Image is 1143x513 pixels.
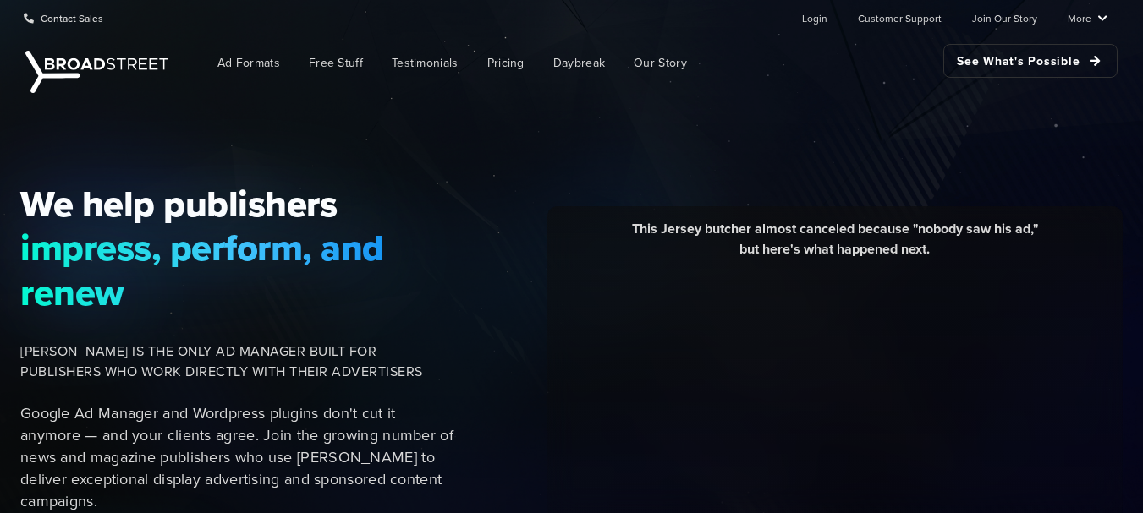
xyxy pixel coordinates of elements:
[392,54,459,72] span: Testimonials
[560,219,1110,272] div: This Jersey butcher almost canceled because "nobody saw his ad," but here's what happened next.
[309,54,363,72] span: Free Stuff
[475,44,537,82] a: Pricing
[25,51,168,93] img: Broadstreet | The Ad Manager for Small Publishers
[487,54,525,72] span: Pricing
[24,1,103,35] a: Contact Sales
[20,226,458,314] span: impress, perform, and renew
[205,44,293,82] a: Ad Formats
[178,35,1118,90] nav: Main
[1068,1,1107,35] a: More
[217,54,280,72] span: Ad Formats
[972,1,1037,35] a: Join Our Story
[621,44,700,82] a: Our Story
[553,54,605,72] span: Daybreak
[802,1,827,35] a: Login
[20,182,458,226] span: We help publishers
[858,1,942,35] a: Customer Support
[20,341,458,382] span: [PERSON_NAME] IS THE ONLY AD MANAGER BUILT FOR PUBLISHERS WHO WORK DIRECTLY WITH THEIR ADVERTISERS
[943,44,1118,78] a: See What's Possible
[541,44,618,82] a: Daybreak
[634,54,687,72] span: Our Story
[379,44,471,82] a: Testimonials
[20,402,458,512] p: Google Ad Manager and Wordpress plugins don't cut it anymore — and your clients agree. Join the g...
[296,44,376,82] a: Free Stuff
